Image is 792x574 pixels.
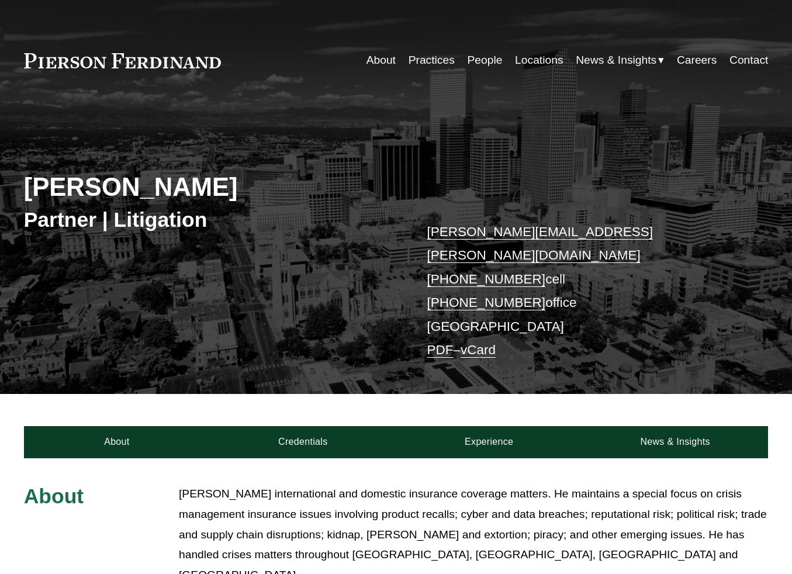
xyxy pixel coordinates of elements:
span: News & Insights [576,50,656,71]
p: cell office [GEOGRAPHIC_DATA] – [427,220,738,362]
span: About [24,485,84,508]
a: Practices [409,49,455,72]
a: About [366,49,396,72]
a: [PHONE_NUMBER] [427,295,546,310]
a: folder dropdown [576,49,664,72]
a: [PHONE_NUMBER] [427,272,546,286]
a: News & Insights [582,426,768,458]
a: PDF [427,343,454,357]
a: Locations [515,49,563,72]
a: [PERSON_NAME][EMAIL_ADDRESS][PERSON_NAME][DOMAIN_NAME] [427,224,653,263]
h3: Partner | Litigation [24,208,396,233]
h2: [PERSON_NAME] [24,172,396,203]
a: Experience [396,426,582,458]
a: Credentials [210,426,396,458]
a: Contact [729,49,768,72]
a: About [24,426,210,458]
a: People [467,49,502,72]
a: vCard [461,343,496,357]
a: Careers [677,49,717,72]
